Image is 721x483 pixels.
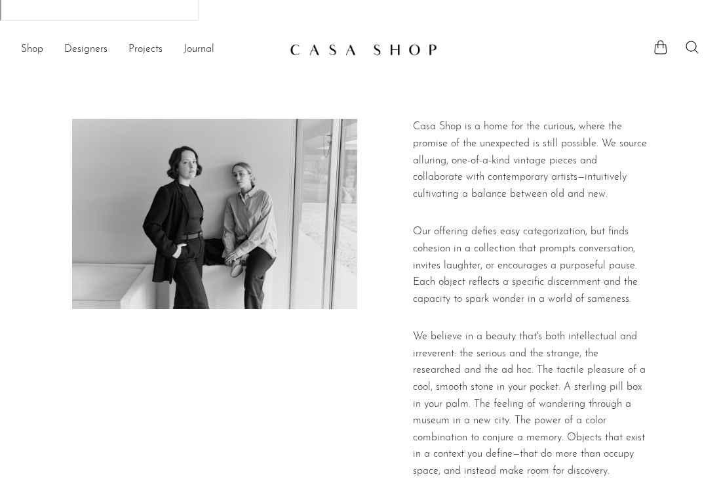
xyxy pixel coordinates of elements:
[413,224,649,308] p: Our offering defies easy categorization, but finds cohesion in a collection that prompts conversa...
[413,329,649,480] p: We believe in a beauty that's both intellectual and irreverent: the serious and the strange, the ...
[21,39,279,61] ul: NEW HEADER MENU
[64,41,107,58] a: Designers
[413,119,649,203] p: Casa Shop is a home for the curious, where the promise of the unexpected is still possible. We so...
[21,41,43,58] a: Shop
[184,41,214,58] a: Journal
[21,39,279,61] nav: Desktop navigation
[128,41,163,58] a: Projects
